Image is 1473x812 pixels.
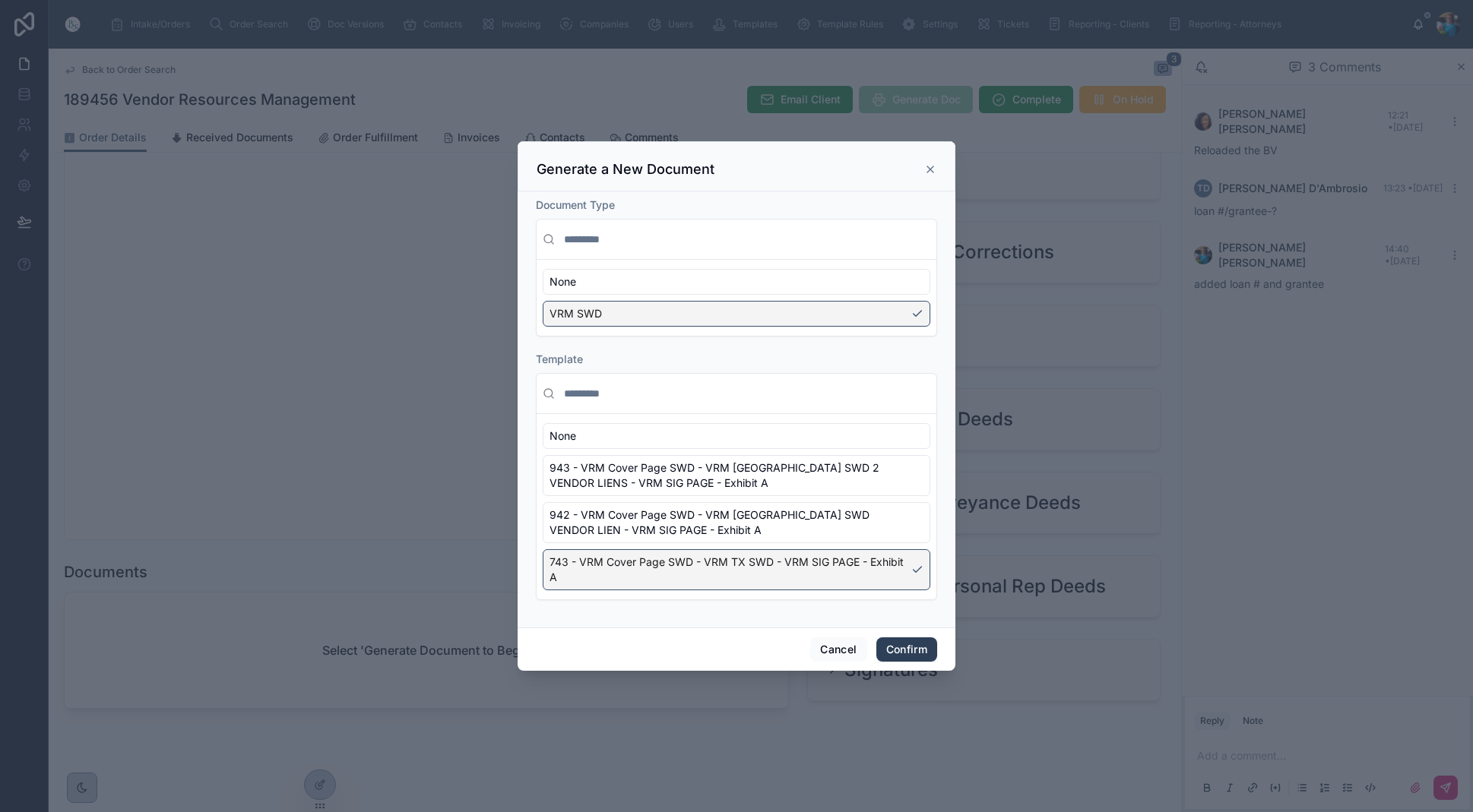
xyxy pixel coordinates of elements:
[876,637,937,662] button: Confirm
[550,460,905,491] span: 943 - VRM Cover Page SWD - VRM [GEOGRAPHIC_DATA] SWD 2 VENDOR LIENS - VRM SIG PAGE - Exhibit A
[536,198,615,211] span: Document Type
[550,554,905,585] span: 743 - VRM Cover Page SWD - VRM TX SWD - VRM SIG PAGE - Exhibit A
[810,637,866,662] button: Cancel
[537,260,936,336] div: Suggestions
[550,306,602,321] span: VRM SWD
[543,269,930,295] div: None
[536,352,583,365] span: Template
[537,160,714,179] h3: Generate a New Document
[543,423,930,449] div: None
[550,507,905,538] span: 942 - VRM Cover Page SWD - VRM [GEOGRAPHIC_DATA] SWD VENDOR LIEN - VRM SIG PAGE - Exhibit A
[537,414,936,599] div: Suggestions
